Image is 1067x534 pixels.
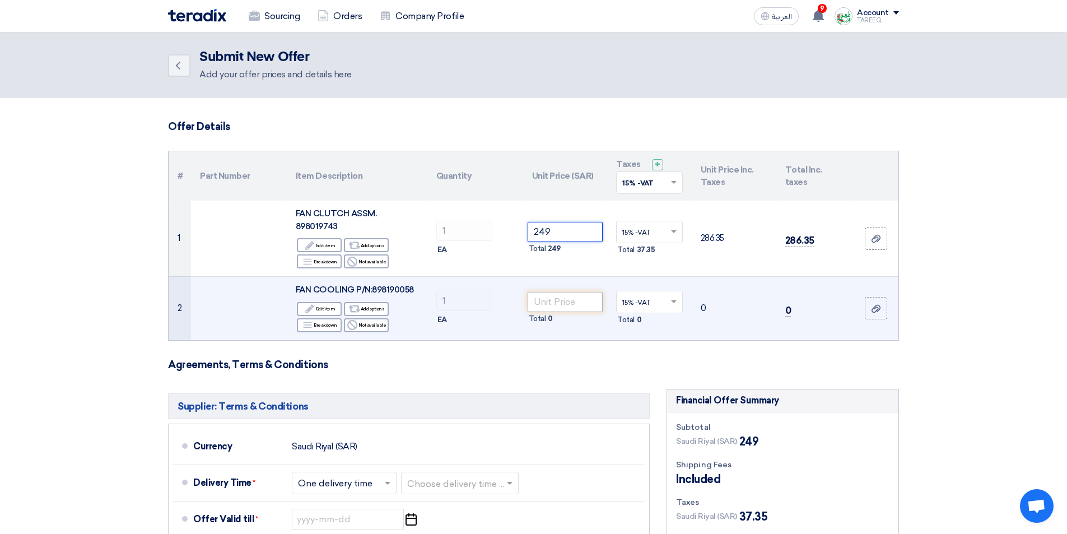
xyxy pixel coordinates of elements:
[436,221,492,241] input: RFQ_STEP1.ITEMS.2.AMOUNT_TITLE
[637,314,642,326] span: 0
[168,393,650,419] h5: Supplier: Terms & Conditions
[528,222,603,242] input: Unit Price
[344,318,389,332] div: Not available
[199,68,352,81] div: Add your offer prices and details here
[785,235,814,247] span: 286.35
[297,302,342,316] div: Edit item
[523,151,608,201] th: Unit Price (SAR)
[437,314,447,326] span: EA
[529,243,546,254] span: Total
[857,17,899,24] div: TAREEQ
[676,394,779,407] div: Financial Offer Summary
[191,151,287,201] th: Part Number
[754,7,799,25] button: العربية
[193,470,283,496] div: Delivery Time
[168,359,899,371] h3: Agreements, Terms & Conditions
[772,13,792,21] span: العربية
[857,8,889,18] div: Account
[168,9,226,22] img: Teradix logo
[292,436,357,457] div: Saudi Riyal (SAR)
[616,291,683,313] ng-select: VAT
[676,459,889,471] div: Shipping Fees
[637,244,655,256] span: 37.35
[168,120,899,133] h3: Offer Details
[692,201,776,277] td: 286.35
[785,305,791,317] span: 0
[287,151,427,201] th: Item Description
[344,238,389,252] div: Add options
[371,4,473,29] a: Company Profile
[427,151,523,201] th: Quantity
[739,508,768,525] span: 37.35
[617,314,635,326] span: Total
[835,7,852,25] img: Screenshot___1727703618088.png
[739,433,759,450] span: 249
[676,435,737,447] span: Saudi Riyal (SAR)
[292,509,404,530] input: yyyy-mm-dd
[548,313,553,324] span: 0
[548,243,561,254] span: 249
[676,421,889,433] div: Subtotal
[297,254,342,268] div: Breakdown
[676,510,737,522] span: Saudi Riyal (SAR)
[169,151,191,201] th: #
[344,302,389,316] div: Add options
[436,291,492,311] input: RFQ_STEP1.ITEMS.2.AMOUNT_TITLE
[655,159,660,170] span: +
[818,4,827,13] span: 9
[296,208,376,231] span: FAN CLUTCH ASSM. 898019743
[344,254,389,268] div: Not available
[676,471,720,487] span: Included
[437,244,447,256] span: EA
[617,244,635,256] span: Total
[199,49,352,65] h2: Submit New Offer
[297,318,342,332] div: Breakdown
[692,151,776,201] th: Unit Price Inc. Taxes
[309,4,371,29] a: Orders
[616,221,683,243] ng-select: VAT
[169,201,191,277] td: 1
[692,277,776,340] td: 0
[193,506,283,533] div: Offer Valid till
[193,433,283,460] div: Currency
[529,313,546,324] span: Total
[297,238,342,252] div: Edit item
[169,277,191,340] td: 2
[240,4,309,29] a: Sourcing
[676,496,889,508] div: Taxes
[296,285,414,295] span: FAN COOLING P/N:898190058
[776,151,854,201] th: Total Inc. taxes
[528,292,603,312] input: Unit Price
[607,151,692,201] th: Taxes
[1020,489,1054,523] a: Open chat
